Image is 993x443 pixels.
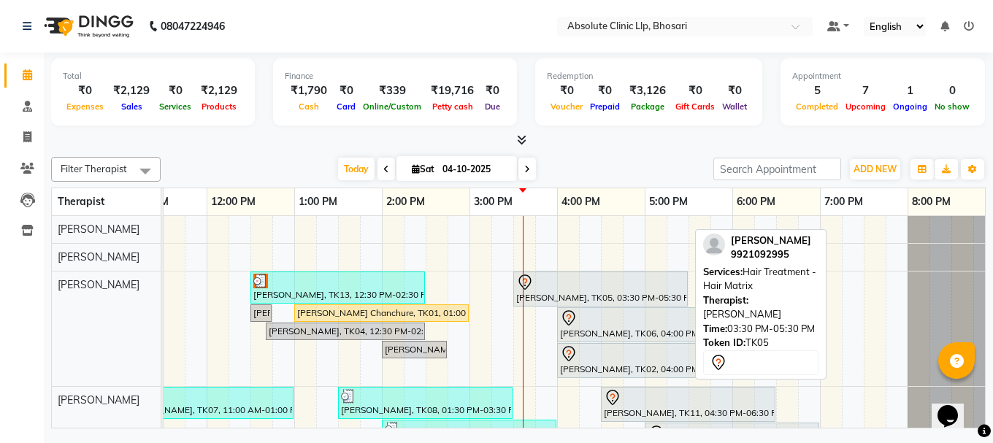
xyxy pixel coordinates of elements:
a: 2:00 PM [383,191,429,212]
div: ₹0 [63,82,107,99]
div: ₹0 [586,82,624,99]
a: 7:00 PM [821,191,867,212]
span: Filter Therapist [61,163,127,174]
a: 6:00 PM [733,191,779,212]
span: Ongoing [889,101,931,112]
div: [PERSON_NAME], TK02, 04:00 PM-06:00 PM, Hair Treatment - Hair Prp [559,345,730,376]
a: 8:00 PM [908,191,954,212]
div: 0 [931,82,973,99]
span: Petty cash [429,101,477,112]
span: ADD NEW [854,163,897,174]
span: [PERSON_NAME] [58,223,139,236]
input: 2025-10-04 [438,158,511,180]
div: ₹2,129 [107,82,156,99]
span: Gift Cards [672,101,718,112]
div: [PERSON_NAME], TK07, 11:00 AM-01:00 PM, Hair Treatment - Hair Meso (₹2000) [120,389,292,417]
button: ADD NEW [850,159,900,180]
div: ₹0 [156,82,195,99]
div: [PERSON_NAME], TK11, 04:30 PM-06:30 PM, Skin Treatment - Medicine Insertion [602,389,774,420]
span: Token ID: [703,336,745,348]
div: ₹339 [359,82,425,99]
span: Upcoming [842,101,889,112]
span: Today [338,158,375,180]
input: Search Appointment [713,158,841,180]
span: Cash [295,101,323,112]
a: 1:00 PM [295,191,341,212]
span: Prepaid [586,101,624,112]
span: Wallet [718,101,751,112]
div: 1 [889,82,931,99]
span: Completed [792,101,842,112]
div: 03:30 PM-05:30 PM [703,322,818,336]
div: ₹0 [718,82,751,99]
span: Services: [703,266,743,277]
span: [PERSON_NAME] [731,234,811,246]
div: 9921092995 [731,247,811,262]
div: ₹0 [333,82,359,99]
div: [PERSON_NAME], TK08, 01:30 PM-03:30 PM, Skin Treatment - Peel(Face) [340,389,511,417]
span: Therapist: [703,294,748,306]
span: Products [198,101,240,112]
div: 5 [792,82,842,99]
span: Online/Custom [359,101,425,112]
a: 4:00 PM [558,191,604,212]
span: No show [931,101,973,112]
div: ₹0 [672,82,718,99]
span: Expenses [63,101,107,112]
div: [PERSON_NAME] [703,293,818,322]
div: [PERSON_NAME] Chanchure, TK01, 01:00 PM-03:00 PM, Skin Treatment - Medicine Insertion [296,307,467,320]
img: profile [703,234,725,255]
div: [PERSON_NAME], TK04, 12:30 PM-02:30 PM, DERMA PEN4 [252,307,270,320]
div: Redemption [547,70,751,82]
div: Total [63,70,243,82]
div: 7 [842,82,889,99]
div: ₹1,790 [285,82,333,99]
span: [PERSON_NAME] [58,278,139,291]
a: 12:00 PM [207,191,259,212]
span: Time: [703,323,727,334]
span: [PERSON_NAME] [58,250,139,263]
b: 08047224946 [161,6,225,47]
a: 5:00 PM [645,191,691,212]
div: TK05 [703,336,818,350]
div: [PERSON_NAME], TK06, 04:00 PM-06:00 PM, Hair Treatment - Hair Matrix [559,309,730,340]
div: [PERSON_NAME], TK03, 02:00 PM-02:45 PM, Skin Treatment- EYE CELL Treatment [383,343,445,356]
span: Card [333,101,359,112]
div: ₹3,126 [624,82,672,99]
div: ₹19,716 [425,82,480,99]
div: [PERSON_NAME], TK13, 12:30 PM-02:30 PM, Skin Treatment - Co2 [252,274,423,301]
span: Sat [408,163,438,174]
span: Sales [118,101,146,112]
img: logo [37,6,137,47]
span: Due [481,101,504,112]
div: [PERSON_NAME], TK04, 12:30 PM-02:30 PM, DERMA PEN4 [267,325,423,338]
span: [PERSON_NAME] [58,393,139,407]
div: ₹2,129 [195,82,243,99]
div: Appointment [792,70,973,82]
div: ₹0 [480,82,505,99]
div: Finance [285,70,505,82]
span: Services [156,101,195,112]
span: Hair Treatment - Hair Matrix [703,266,816,292]
span: Package [627,101,668,112]
iframe: chat widget [932,385,978,428]
span: Therapist [58,195,104,208]
div: ₹0 [547,82,586,99]
span: Voucher [547,101,586,112]
div: [PERSON_NAME], TK05, 03:30 PM-05:30 PM, Hair Treatment - Hair Matrix [515,274,686,304]
a: 3:00 PM [470,191,516,212]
